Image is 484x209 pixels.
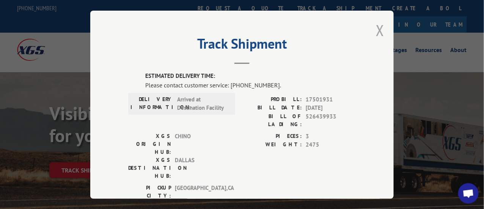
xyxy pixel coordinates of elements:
span: Arrived at Destination Facility [177,95,228,112]
div: Open chat [458,183,479,204]
span: [GEOGRAPHIC_DATA] , CA [175,184,226,199]
span: 526439933 [306,112,356,128]
label: ESTIMATED DELIVERY TIME: [145,72,356,81]
div: Please contact customer service: [PHONE_NUMBER]. [145,80,356,89]
label: BILL DATE: [242,104,302,112]
label: DELIVERY INFORMATION: [130,95,173,112]
h2: Track Shipment [128,38,356,53]
span: DALLAS [175,156,226,180]
label: WEIGHT: [242,141,302,149]
label: PICKUP CITY: [128,184,171,199]
span: [DATE] [306,104,356,112]
span: 17501931 [306,95,356,104]
label: XGS ORIGIN HUB: [128,132,171,156]
label: XGS DESTINATION HUB: [128,156,171,180]
label: BILL OF LADING: [242,112,302,128]
label: PIECES: [242,132,302,141]
span: CHINO [175,132,226,156]
label: PROBILL: [242,95,302,104]
span: 3 [306,132,356,141]
span: 2475 [306,141,356,149]
button: Close modal [376,20,384,40]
